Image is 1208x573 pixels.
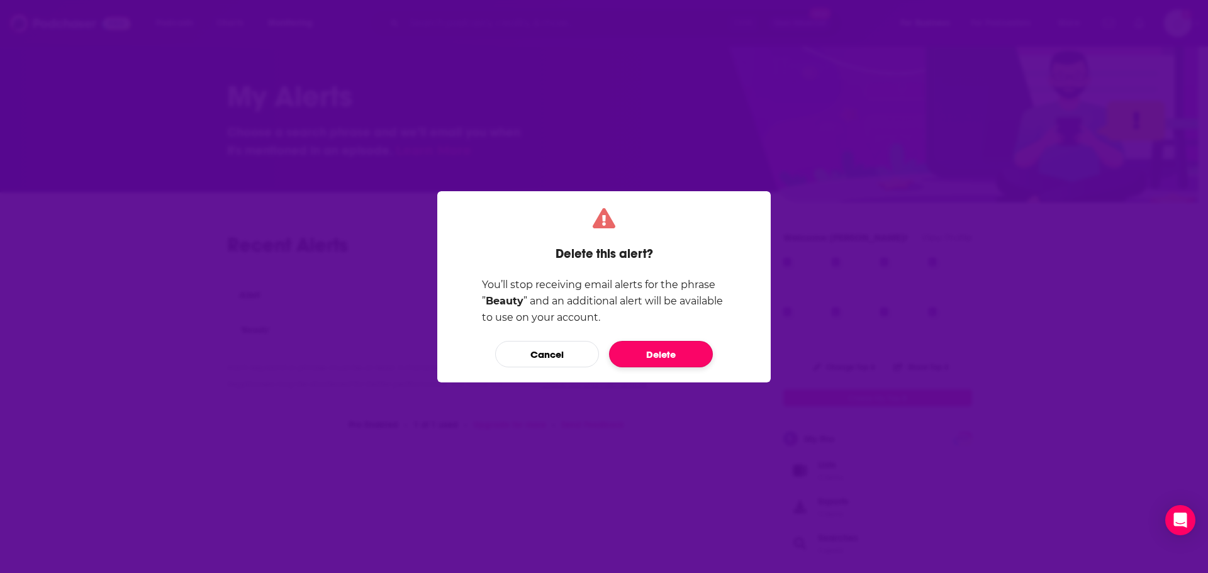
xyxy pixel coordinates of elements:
[556,246,653,262] h1: Delete this alert?
[495,341,599,367] button: Cancel
[486,295,523,307] b: Beauty
[482,277,726,326] p: You’ll stop receiving email alerts for the phrase ” ” and an additional alert will be available t...
[1165,505,1195,535] div: Open Intercom Messenger
[609,341,713,367] button: Delete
